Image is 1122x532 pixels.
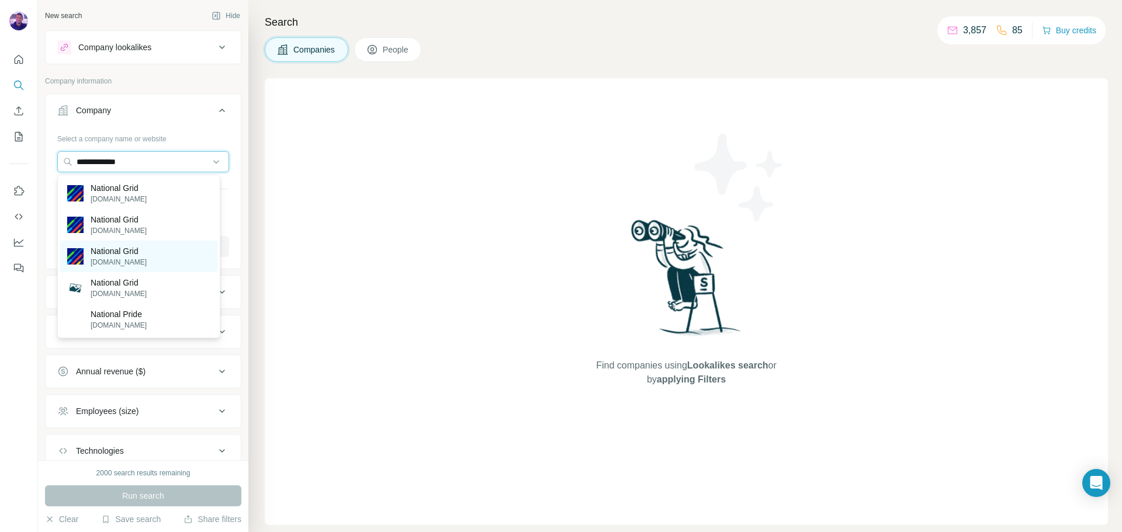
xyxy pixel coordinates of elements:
[46,96,241,129] button: Company
[46,278,241,306] button: Industry
[67,311,84,328] img: National Pride
[96,468,191,478] div: 2000 search results remaining
[67,185,84,201] img: National Grid
[91,182,147,194] p: National Grid
[78,41,151,53] div: Company lookalikes
[1082,469,1110,497] div: Open Intercom Messenger
[91,277,147,288] p: National Grid
[57,129,229,144] div: Select a company name or website
[46,397,241,425] button: Employees (size)
[91,320,147,331] p: [DOMAIN_NAME]
[91,288,147,299] p: [DOMAIN_NAME]
[46,437,241,465] button: Technologies
[91,225,147,236] p: [DOMAIN_NAME]
[593,359,780,387] span: Find companies using or by
[9,232,28,253] button: Dashboard
[76,105,111,116] div: Company
[67,248,84,265] img: National Grid
[91,257,147,267] p: [DOMAIN_NAME]
[46,318,241,346] button: HQ location
[9,180,28,201] button: Use Surfe on LinkedIn
[45,513,78,525] button: Clear
[657,374,726,384] span: applying Filters
[1012,23,1023,37] p: 85
[9,75,28,96] button: Search
[91,245,147,257] p: National Grid
[67,217,84,233] img: National Grid
[203,7,248,25] button: Hide
[9,49,28,70] button: Quick start
[45,76,241,86] p: Company information
[293,44,336,55] span: Companies
[183,513,241,525] button: Share filters
[963,23,986,37] p: 3,857
[9,100,28,121] button: Enrich CSV
[9,258,28,279] button: Feedback
[45,11,82,21] div: New search
[91,308,147,320] p: National Pride
[626,217,747,347] img: Surfe Illustration - Woman searching with binoculars
[91,214,147,225] p: National Grid
[67,280,84,296] img: National Grid
[76,405,138,417] div: Employees (size)
[687,360,768,370] span: Lookalikes search
[101,513,161,525] button: Save search
[9,12,28,30] img: Avatar
[76,366,146,377] div: Annual revenue ($)
[1042,22,1096,39] button: Buy credits
[76,445,124,457] div: Technologies
[91,194,147,204] p: [DOMAIN_NAME]
[46,33,241,61] button: Company lookalikes
[687,125,792,230] img: Surfe Illustration - Stars
[46,357,241,385] button: Annual revenue ($)
[383,44,410,55] span: People
[9,126,28,147] button: My lists
[265,14,1108,30] h4: Search
[9,206,28,227] button: Use Surfe API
